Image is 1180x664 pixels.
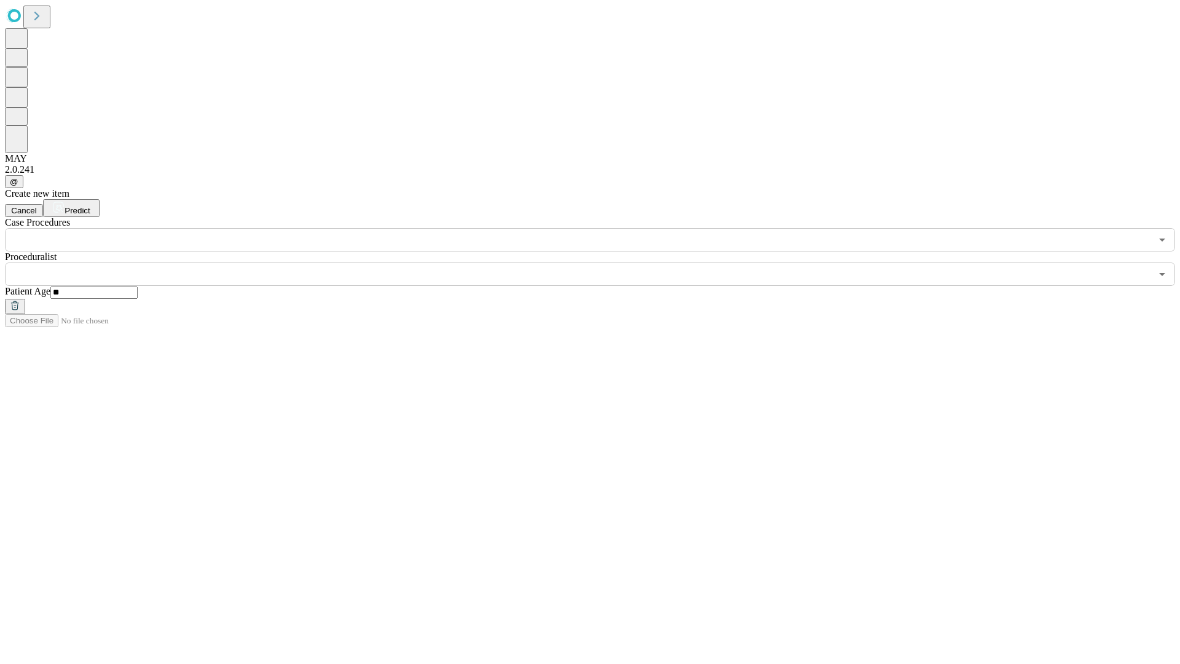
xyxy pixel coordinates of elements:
button: Cancel [5,204,43,217]
span: Cancel [11,206,37,215]
span: Proceduralist [5,251,57,262]
span: Predict [65,206,90,215]
button: Predict [43,199,100,217]
button: Open [1154,266,1171,283]
div: 2.0.241 [5,164,1175,175]
button: Open [1154,231,1171,248]
div: MAY [5,153,1175,164]
span: Create new item [5,188,69,199]
button: @ [5,175,23,188]
span: Patient Age [5,286,50,296]
span: @ [10,177,18,186]
span: Scheduled Procedure [5,217,70,227]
